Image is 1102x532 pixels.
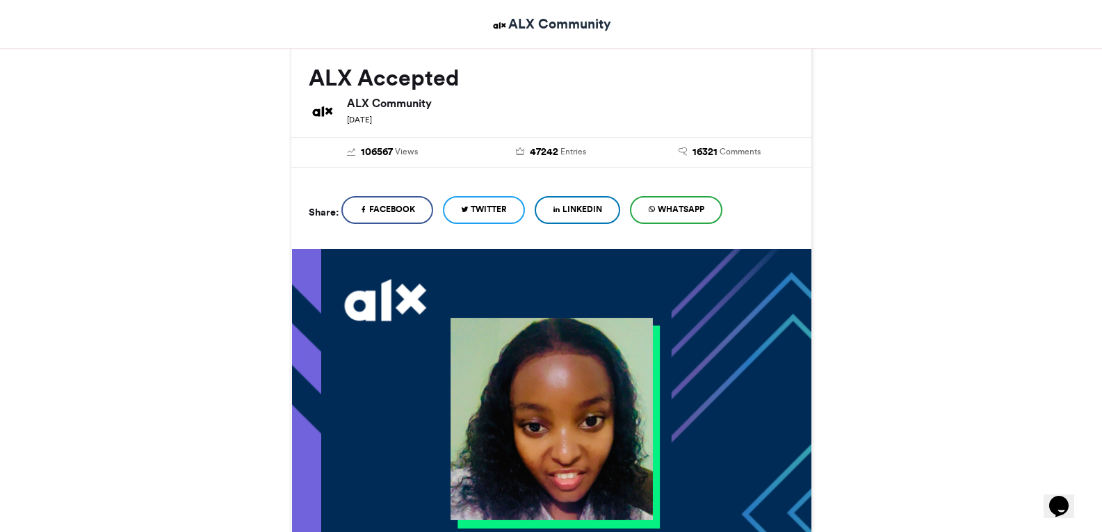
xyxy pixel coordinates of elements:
span: 106567 [361,145,393,160]
a: ALX Community [491,14,611,34]
span: 47242 [530,145,558,160]
iframe: chat widget [1044,476,1088,518]
img: ALX Community [491,17,508,34]
small: [DATE] [347,115,372,124]
span: WhatsApp [658,203,704,216]
a: LinkedIn [535,196,620,224]
span: Views [395,145,418,158]
span: LinkedIn [562,203,602,216]
img: ALX Community [309,97,337,125]
span: Facebook [369,203,415,216]
span: Entries [560,145,586,158]
span: Twitter [471,203,507,216]
span: 16321 [692,145,718,160]
h2: ALX Accepted [309,65,794,90]
h5: Share: [309,203,339,221]
a: Facebook [341,196,433,224]
a: 47242 Entries [477,145,625,160]
h6: ALX Community [347,97,794,108]
a: 16321 Comments [646,145,794,160]
a: Twitter [443,196,525,224]
a: WhatsApp [630,196,722,224]
span: Comments [720,145,761,158]
a: 106567 Views [309,145,457,160]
